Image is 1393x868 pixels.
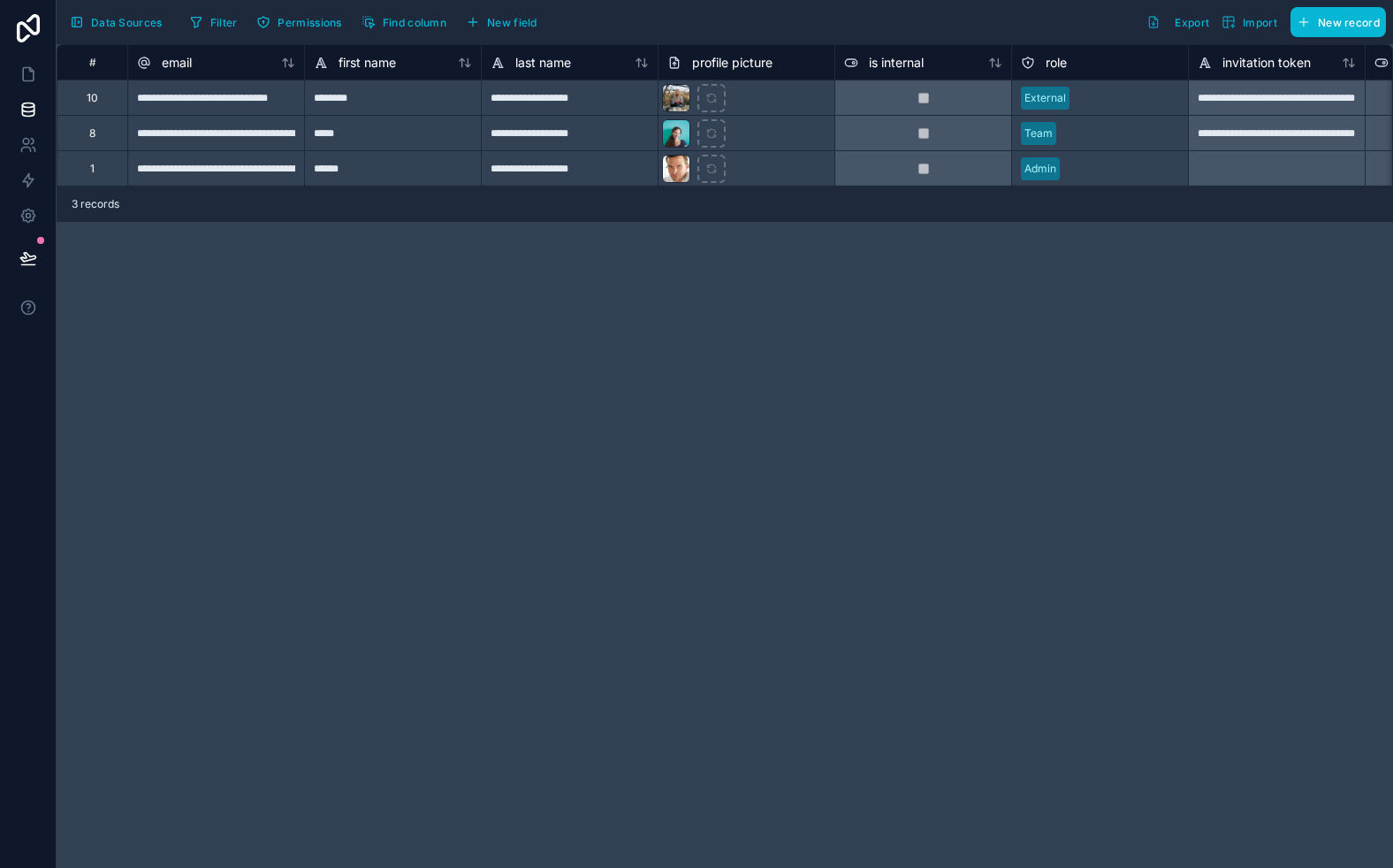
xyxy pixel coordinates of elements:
button: Export [1140,7,1215,37]
div: 8 [89,126,95,141]
div: External [1024,90,1066,106]
a: New record [1283,7,1386,37]
div: 10 [87,91,98,105]
span: Permissions [278,16,341,29]
div: Team [1024,126,1053,141]
button: Data Sources [64,7,169,37]
div: Admin [1024,161,1056,177]
button: Import [1215,7,1283,37]
span: role [1046,54,1067,72]
span: first name [339,54,396,72]
span: Data Sources [91,16,163,29]
span: New field [487,16,537,29]
button: Permissions [250,9,347,35]
span: invitation token [1222,54,1311,72]
button: New field [460,9,544,35]
span: last name [515,54,571,72]
span: 3 records [72,197,119,211]
a: Permissions [250,9,354,35]
span: New record [1318,16,1380,29]
button: New record [1290,7,1386,37]
span: is internal [869,54,924,72]
div: # [71,56,114,69]
span: Filter [210,16,238,29]
span: Import [1243,16,1277,29]
span: email [162,54,192,72]
span: Export [1175,16,1209,29]
span: Find column [383,16,446,29]
div: 1 [90,162,95,176]
span: profile picture [692,54,773,72]
button: Filter [183,9,244,35]
button: Find column [355,9,453,35]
